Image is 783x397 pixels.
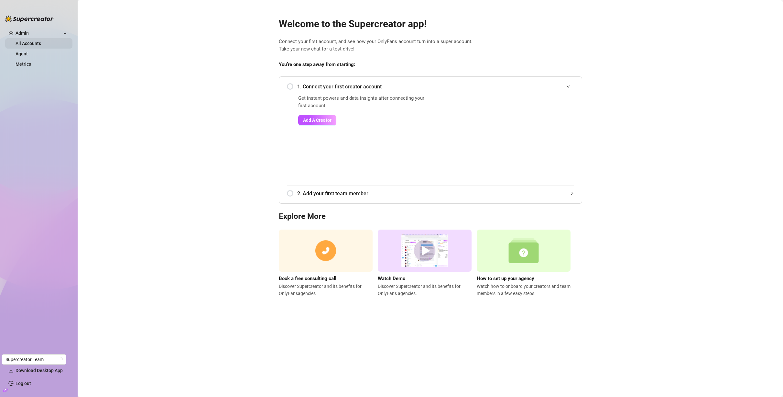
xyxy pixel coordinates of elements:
span: build [3,388,8,392]
span: expanded [566,85,570,88]
span: Discover Supercreator and its benefits for OnlyFans agencies. [378,283,472,297]
h3: Explore More [279,211,582,222]
img: consulting call [279,230,373,272]
span: Connect your first account, and see how your OnlyFans account turn into a super account. Take you... [279,38,582,53]
a: All Accounts [16,41,41,46]
img: logo-BBDzfeDw.svg [5,16,54,22]
span: collapsed [570,191,574,195]
span: 2. Add your first team member [297,189,574,198]
strong: You’re one step away from starting: [279,62,355,67]
span: download [8,368,14,373]
strong: How to set up your agency [477,276,534,281]
a: How to set up your agencyWatch how to onboard your creators and team members in a few easy steps. [477,230,571,297]
span: Watch how to onboard your creators and team members in a few easy steps. [477,283,571,297]
a: Log out [16,381,31,386]
span: loading [59,357,63,361]
a: Add A Creator [298,115,429,125]
strong: Watch Demo [378,276,405,281]
span: Discover Supercreator and its benefits for OnlyFans agencies [279,283,373,297]
span: 1. Connect your first creator account [297,83,574,91]
span: Get instant powers and data insights after connecting your first account. [298,95,429,110]
h2: Welcome to the Supercreator app! [279,18,582,30]
span: crown [8,30,14,36]
a: Metrics [16,62,31,67]
span: Supercreator Team [5,355,62,364]
a: Watch DemoDiscover Supercreator and its benefits for OnlyFans agencies. [378,230,472,297]
span: Download Desktop App [16,368,63,373]
button: Add A Creator [298,115,336,125]
span: Admin [16,28,61,38]
iframe: Add Creators [445,95,574,177]
span: Add A Creator [303,118,332,123]
a: Agent [16,51,28,56]
img: setup agency guide [477,230,571,272]
div: 1. Connect your first creator account [287,79,574,95]
a: Book a free consulting callDiscover Supercreator and its benefits for OnlyFansagencies [279,230,373,297]
div: 2. Add your first team member [287,186,574,201]
img: supercreator demo [378,230,472,272]
strong: Book a free consulting call [279,276,336,281]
